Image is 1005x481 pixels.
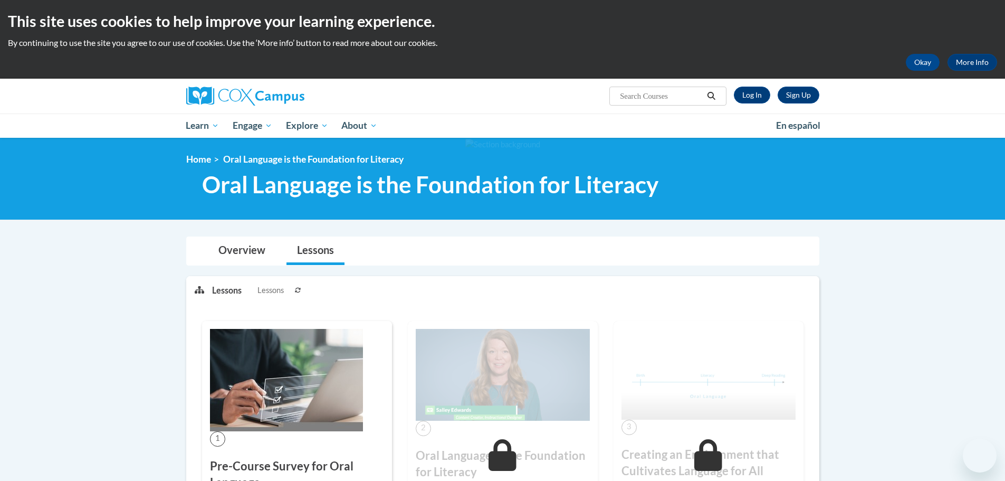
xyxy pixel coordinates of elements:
[208,237,276,265] a: Overview
[170,114,835,138] div: Main menu
[223,154,404,165] span: Oral Language is the Foundation for Literacy
[210,329,363,431] img: Course Image
[286,119,328,132] span: Explore
[186,87,304,106] img: Cox Campus
[226,114,279,138] a: Engage
[621,420,637,435] span: 3
[619,90,703,102] input: Search Courses
[179,114,226,138] a: Learn
[416,329,590,421] img: Course Image
[286,237,344,265] a: Lessons
[734,87,770,103] a: Log In
[776,120,820,131] span: En español
[202,171,658,199] span: Oral Language is the Foundation for Literacy
[947,54,997,71] a: More Info
[416,421,431,436] span: 2
[769,115,827,137] a: En español
[341,119,377,132] span: About
[233,119,272,132] span: Engage
[465,139,540,150] img: Section background
[186,154,211,165] a: Home
[906,54,940,71] button: Okay
[8,37,997,49] p: By continuing to use the site you agree to our use of cookies. Use the ‘More info’ button to read...
[621,329,796,420] img: Course Image
[279,114,335,138] a: Explore
[963,439,997,473] iframe: Button to launch messaging window
[778,87,819,103] a: Register
[210,431,225,447] span: 1
[257,285,284,296] span: Lessons
[186,119,219,132] span: Learn
[703,90,719,102] button: Search
[186,87,387,106] a: Cox Campus
[416,448,590,480] h3: Oral Language is the Foundation for Literacy
[8,11,997,32] h2: This site uses cookies to help improve your learning experience.
[334,114,384,138] a: About
[212,285,242,296] p: Lessons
